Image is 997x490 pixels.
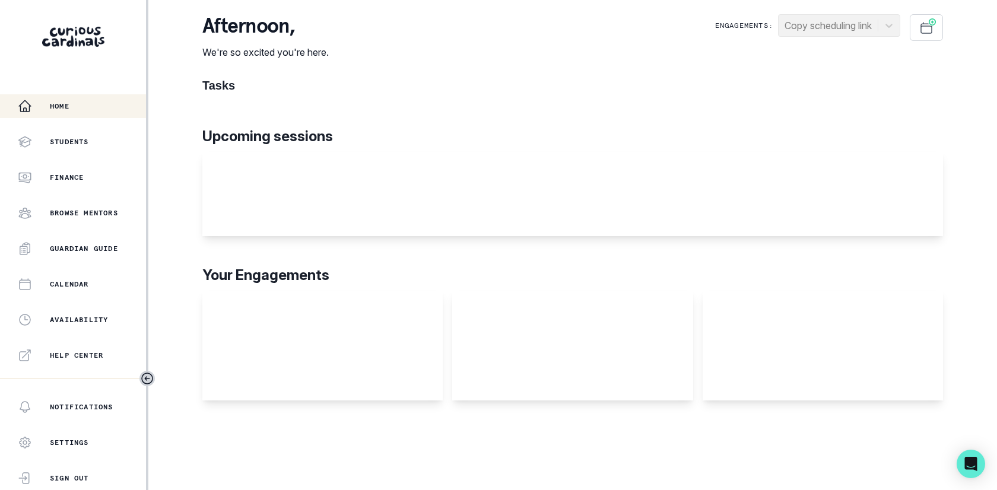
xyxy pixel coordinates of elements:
[139,371,155,386] button: Toggle sidebar
[50,173,84,182] p: Finance
[50,279,89,289] p: Calendar
[202,78,943,93] h1: Tasks
[957,450,985,478] div: Open Intercom Messenger
[202,126,943,147] p: Upcoming sessions
[50,315,108,324] p: Availability
[50,137,89,147] p: Students
[50,402,113,412] p: Notifications
[50,438,89,447] p: Settings
[50,351,103,360] p: Help Center
[202,14,329,38] p: afternoon ,
[715,21,773,30] p: Engagements:
[50,244,118,253] p: Guardian Guide
[42,27,104,47] img: Curious Cardinals Logo
[50,101,69,111] p: Home
[50,473,89,483] p: Sign Out
[50,208,118,218] p: Browse Mentors
[910,14,943,41] button: Schedule Sessions
[202,265,943,286] p: Your Engagements
[202,45,329,59] p: We're so excited you're here.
